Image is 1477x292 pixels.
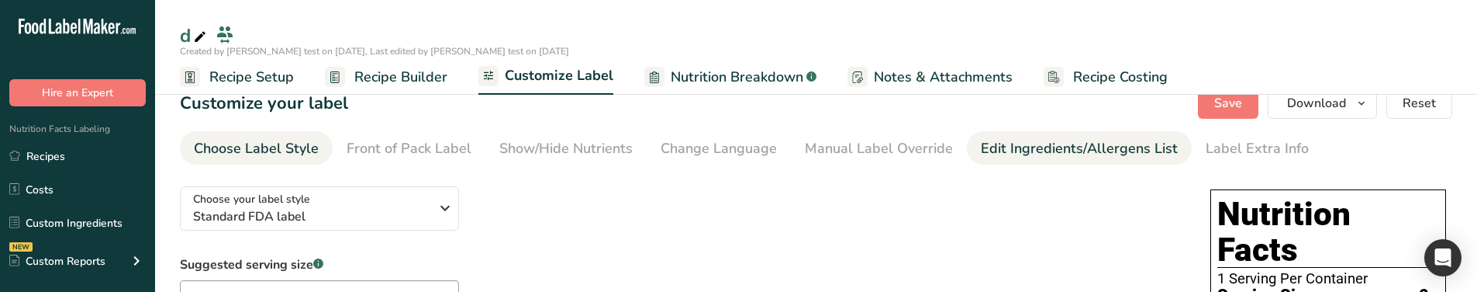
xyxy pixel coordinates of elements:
div: Edit Ingredients/Allergens List [981,138,1178,159]
span: Recipe Builder [354,67,447,88]
span: Download [1287,94,1346,113]
div: Show/Hide Nutrients [499,138,633,159]
a: Notes & Attachments [847,60,1013,95]
span: Recipe Setup [209,67,294,88]
div: d [180,22,209,50]
div: NEW [9,242,33,252]
button: Download [1268,88,1377,119]
span: Standard FDA label [193,207,430,226]
button: Reset [1386,88,1452,119]
span: Customize Label [505,65,613,86]
div: Front of Pack Label [347,138,471,159]
button: Hire an Expert [9,79,146,106]
a: Recipe Setup [180,60,294,95]
div: Custom Reports [9,253,105,269]
span: Save [1214,94,1242,113]
span: Recipe Costing [1073,67,1168,88]
div: Manual Label Override [805,138,953,159]
a: Recipe Builder [325,60,447,95]
h1: Nutrition Facts [1217,196,1439,268]
button: Choose your label style Standard FDA label [180,186,459,231]
label: Suggested serving size [180,255,459,274]
span: Reset [1403,94,1436,113]
a: Nutrition Breakdown [644,60,816,95]
h1: Customize your label [180,91,348,116]
div: Label Extra Info [1206,138,1309,159]
div: Change Language [661,138,777,159]
a: Customize Label [478,58,613,96]
a: Recipe Costing [1044,60,1168,95]
span: Nutrition Breakdown [671,67,803,88]
div: 1 Serving Per Container [1217,271,1439,287]
button: Save [1198,88,1258,119]
span: Choose your label style [193,191,310,207]
span: Created by [PERSON_NAME] test on [DATE], Last edited by [PERSON_NAME] test on [DATE] [180,45,569,57]
div: Choose Label Style [194,138,319,159]
span: Notes & Attachments [874,67,1013,88]
div: Open Intercom Messenger [1424,239,1461,276]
